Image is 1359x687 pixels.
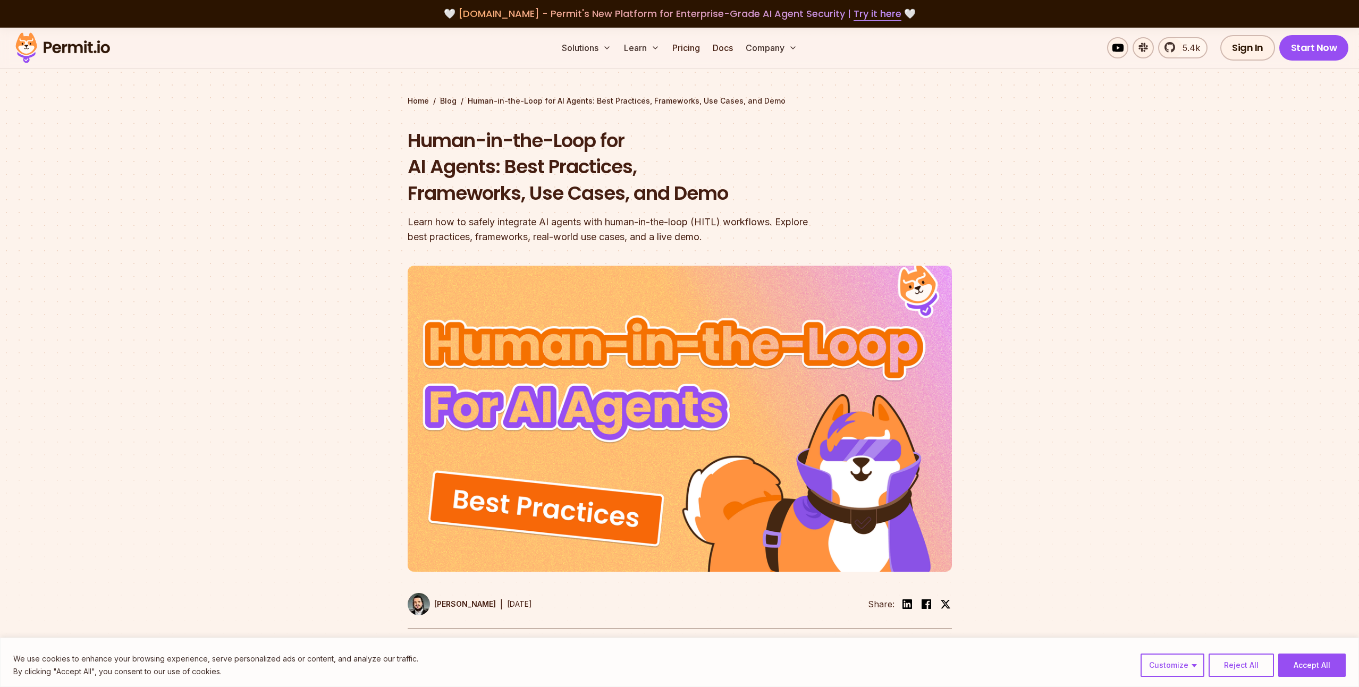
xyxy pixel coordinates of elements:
button: Customize [1141,654,1204,677]
button: Accept All [1278,654,1346,677]
p: [PERSON_NAME] [434,599,496,609]
a: Pricing [668,37,704,58]
a: 5.4k [1158,37,1208,58]
img: Human-in-the-Loop for AI Agents: Best Practices, Frameworks, Use Cases, and Demo [408,266,952,572]
div: 🤍 🤍 [26,6,1333,21]
button: Company [741,37,801,58]
span: [DOMAIN_NAME] - Permit's New Platform for Enterprise-Grade AI Agent Security | [458,7,901,20]
h1: Human-in-the-Loop for AI Agents: Best Practices, Frameworks, Use Cases, and Demo [408,128,816,207]
button: Solutions [558,37,615,58]
a: Start Now [1279,35,1349,61]
p: We use cookies to enhance your browsing experience, serve personalized ads or content, and analyz... [13,652,418,665]
img: twitter [940,599,951,609]
img: Permit logo [11,30,115,66]
img: facebook [920,598,933,610]
a: Try it here [854,7,901,21]
img: linkedin [901,598,914,610]
button: Learn [620,37,664,58]
div: / / [408,96,952,106]
p: By clicking "Accept All", you consent to our use of cookies. [13,665,418,678]
a: Docs [708,37,737,58]
span: 5.4k [1176,41,1200,54]
button: Reject All [1209,654,1274,677]
time: [DATE] [507,599,532,608]
a: Blog [440,96,457,106]
a: [PERSON_NAME] [408,593,496,615]
img: Gabriel L. Manor [408,593,430,615]
div: | [500,598,503,610]
div: Learn how to safely integrate AI agents with human-in-the-loop (HITL) workflows. Explore best pra... [408,215,816,244]
li: Share: [868,598,894,610]
a: Home [408,96,429,106]
a: Sign In [1220,35,1275,61]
